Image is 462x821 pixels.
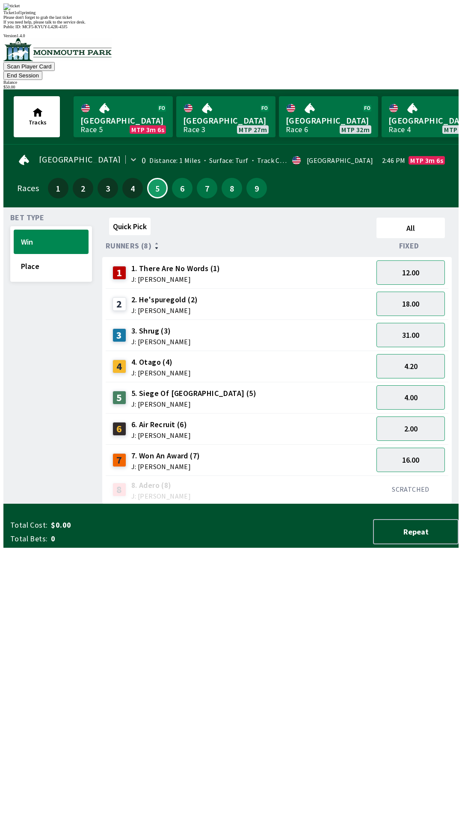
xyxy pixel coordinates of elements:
span: J: [PERSON_NAME] [131,338,191,345]
button: 8 [222,178,242,198]
span: MTP 3m 6s [131,126,164,133]
button: 18.00 [376,292,445,316]
div: 1 [113,266,126,280]
button: 2.00 [376,416,445,441]
div: Race 5 [80,126,103,133]
a: [GEOGRAPHIC_DATA]Race 6MTP 32m [279,96,378,137]
span: J: [PERSON_NAME] [131,276,220,283]
button: 12.00 [376,260,445,285]
div: Race 6 [286,126,308,133]
span: Win [21,237,81,247]
button: Quick Pick [109,218,151,235]
span: 6. Air Recruit (6) [131,419,191,430]
span: 7 [199,185,215,191]
div: 4 [113,360,126,373]
button: 31.00 [376,323,445,347]
span: 5 [150,186,165,190]
span: 2 [75,185,91,191]
span: Track Condition: Firm [249,156,324,165]
div: 6 [113,422,126,436]
div: 8 [113,483,126,496]
span: 18.00 [402,299,419,309]
div: Ticket 1 of 1 printing [3,10,459,15]
div: SCRATCHED [376,485,445,493]
button: 16.00 [376,448,445,472]
span: 1. There Are No Words (1) [131,263,220,274]
span: J: [PERSON_NAME] [131,463,200,470]
span: If you need help, please talk to the service desk. [3,20,86,24]
span: J: [PERSON_NAME] [131,401,256,408]
a: [GEOGRAPHIC_DATA]Race 5MTP 3m 6s [74,96,173,137]
button: Place [14,254,89,278]
span: Surface: Turf [201,156,249,165]
span: J: [PERSON_NAME] [131,369,191,376]
span: [GEOGRAPHIC_DATA] [286,115,371,126]
button: 3 [98,178,118,198]
button: Scan Player Card [3,62,55,71]
div: 0 [142,157,146,164]
span: Bet Type [10,214,44,221]
button: 1 [48,178,68,198]
span: J: [PERSON_NAME] [131,432,191,439]
button: All [376,218,445,238]
span: 31.00 [402,330,419,340]
button: End Session [3,71,42,80]
img: ticket [3,3,20,10]
span: $0.00 [51,520,186,530]
span: 3 [100,185,116,191]
span: [GEOGRAPHIC_DATA] [39,156,121,163]
span: 2:46 PM [382,157,406,164]
span: All [380,223,441,233]
div: Fixed [373,242,448,250]
span: J: [PERSON_NAME] [131,307,198,314]
button: Tracks [14,96,60,137]
div: 2 [113,297,126,311]
a: [GEOGRAPHIC_DATA]Race 3MTP 27m [176,96,275,137]
span: Quick Pick [113,221,147,231]
span: 9 [249,185,265,191]
span: 4 [124,185,141,191]
span: 8 [224,185,240,191]
span: 2. He'spuregold (2) [131,294,198,305]
div: $ 50.00 [3,85,459,89]
span: MTP 3m 6s [410,157,443,164]
span: 8. Adero (8) [131,480,191,491]
span: Total Cost: [10,520,47,530]
span: 2.00 [404,424,418,434]
div: 5 [113,391,126,405]
div: 3 [113,328,126,342]
div: Runners (8) [106,242,373,250]
span: 4.20 [404,361,418,371]
span: 5. Siege Of [GEOGRAPHIC_DATA] (5) [131,388,256,399]
div: Races [17,185,39,192]
span: [GEOGRAPHIC_DATA] [80,115,166,126]
span: Runners (8) [106,242,151,249]
div: Version 1.4.0 [3,33,459,38]
span: 7. Won An Award (7) [131,450,200,461]
img: venue logo [3,38,112,61]
div: Race 4 [388,126,411,133]
button: 5 [147,178,168,198]
button: 4 [122,178,143,198]
div: Balance [3,80,459,85]
div: 7 [113,453,126,467]
span: 6 [174,185,190,191]
span: MCF5-KYUY-L42R-43J5 [22,24,68,29]
span: J: [PERSON_NAME] [131,493,191,499]
span: Place [21,261,81,271]
span: Tracks [29,118,47,126]
div: Public ID: [3,24,459,29]
span: Distance: 1 Miles [149,156,201,165]
div: Race 3 [183,126,205,133]
button: 4.00 [376,385,445,410]
span: 3. Shrug (3) [131,325,191,337]
div: [GEOGRAPHIC_DATA] [307,157,373,164]
button: Win [14,230,89,254]
span: 12.00 [402,268,419,278]
span: Repeat [381,527,451,537]
span: 16.00 [402,455,419,465]
span: Total Bets: [10,534,47,544]
button: 4.20 [376,354,445,378]
button: 7 [197,178,217,198]
span: MTP 32m [341,126,370,133]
